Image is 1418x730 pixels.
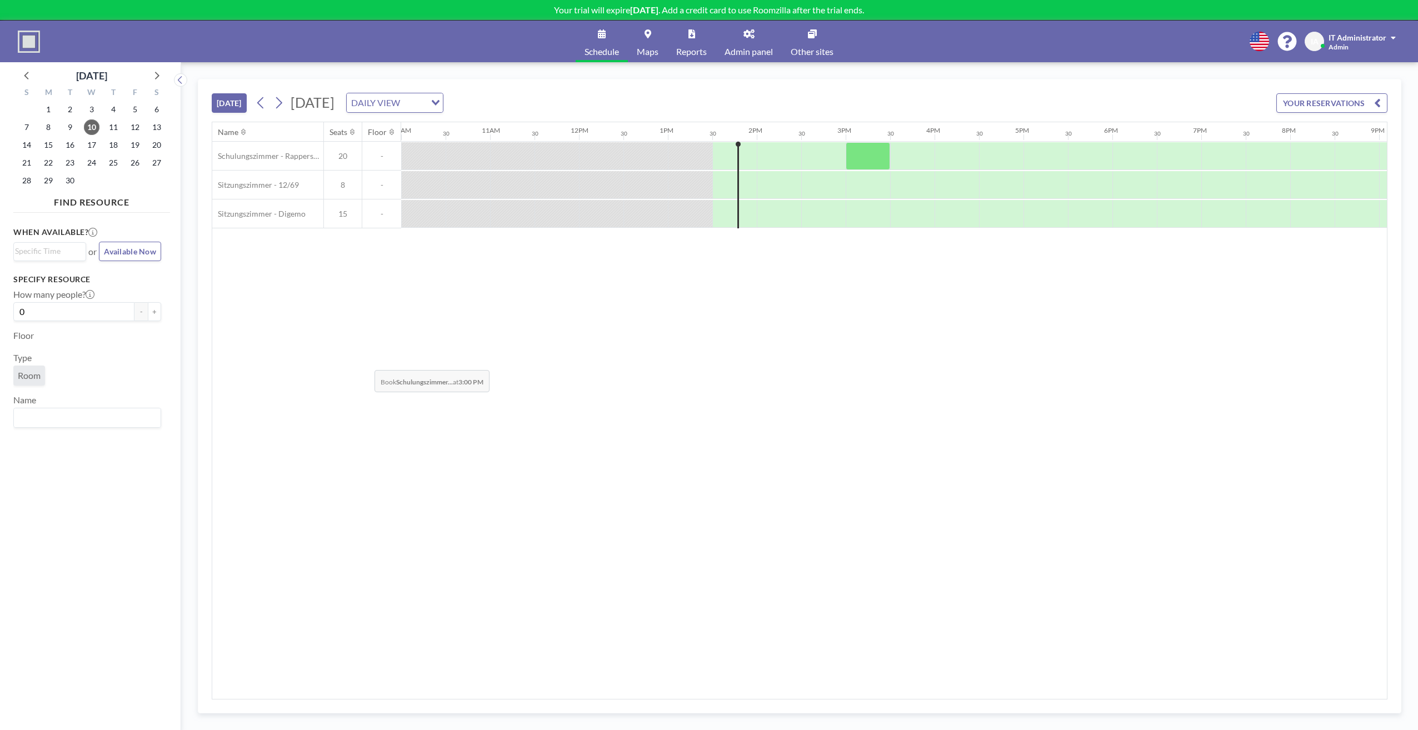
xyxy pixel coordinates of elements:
[14,408,161,427] div: Search for option
[127,102,143,117] span: Friday, September 5, 2025
[621,130,627,137] div: 30
[146,86,167,101] div: S
[532,130,538,137] div: 30
[1329,33,1386,42] span: IT Administrator
[88,246,97,257] span: or
[1015,126,1029,134] div: 5PM
[41,102,56,117] span: Monday, September 1, 2025
[15,245,79,257] input: Search for option
[13,289,94,300] label: How many people?
[62,173,78,188] span: Tuesday, September 30, 2025
[106,119,121,135] span: Thursday, September 11, 2025
[148,302,161,321] button: +
[324,209,362,219] span: 15
[149,137,164,153] span: Saturday, September 20, 2025
[127,119,143,135] span: Friday, September 12, 2025
[62,137,78,153] span: Tuesday, September 16, 2025
[59,86,81,101] div: T
[212,93,247,113] button: [DATE]
[1154,130,1161,137] div: 30
[16,86,38,101] div: S
[19,173,34,188] span: Sunday, September 28, 2025
[1193,126,1207,134] div: 7PM
[748,126,762,134] div: 2PM
[443,130,450,137] div: 30
[349,96,402,110] span: DAILY VIEW
[62,102,78,117] span: Tuesday, September 2, 2025
[41,119,56,135] span: Monday, September 8, 2025
[76,68,107,83] div: [DATE]
[81,86,103,101] div: W
[19,119,34,135] span: Sunday, September 7, 2025
[362,209,401,219] span: -
[725,47,773,56] span: Admin panel
[362,151,401,161] span: -
[149,119,164,135] span: Saturday, September 13, 2025
[791,47,833,56] span: Other sites
[41,137,56,153] span: Monday, September 15, 2025
[106,137,121,153] span: Thursday, September 18, 2025
[716,21,782,62] a: Admin panel
[41,173,56,188] span: Monday, September 29, 2025
[667,21,716,62] a: Reports
[393,126,411,134] div: 10AM
[84,102,99,117] span: Wednesday, September 3, 2025
[13,394,36,406] label: Name
[368,127,387,137] div: Floor
[710,130,716,137] div: 30
[134,302,148,321] button: -
[62,119,78,135] span: Tuesday, September 9, 2025
[19,155,34,171] span: Sunday, September 21, 2025
[375,370,490,392] span: Book at
[127,155,143,171] span: Friday, September 26, 2025
[1282,126,1296,134] div: 8PM
[347,93,443,112] div: Search for option
[798,130,805,137] div: 30
[212,209,306,219] span: Sitzungszimmer - Digemo
[362,180,401,190] span: -
[13,330,34,341] label: Floor
[13,192,170,208] h4: FIND RESOURCE
[14,243,86,259] div: Search for option
[571,126,588,134] div: 12PM
[18,31,40,53] img: organization-logo
[62,155,78,171] span: Tuesday, September 23, 2025
[106,102,121,117] span: Thursday, September 4, 2025
[84,119,99,135] span: Wednesday, September 10, 2025
[127,137,143,153] span: Friday, September 19, 2025
[976,130,983,137] div: 30
[149,102,164,117] span: Saturday, September 6, 2025
[1243,130,1250,137] div: 30
[576,21,628,62] a: Schedule
[630,4,658,15] b: [DATE]
[38,86,59,101] div: M
[99,242,161,261] button: Available Now
[324,180,362,190] span: 8
[18,370,41,381] span: Room
[837,126,851,134] div: 3PM
[102,86,124,101] div: T
[396,378,453,386] b: Schulungszimmer...
[458,378,483,386] b: 3:00 PM
[782,21,842,62] a: Other sites
[13,352,32,363] label: Type
[676,47,707,56] span: Reports
[637,47,658,56] span: Maps
[926,126,940,134] div: 4PM
[660,126,673,134] div: 1PM
[628,21,667,62] a: Maps
[403,96,425,110] input: Search for option
[218,127,238,137] div: Name
[84,137,99,153] span: Wednesday, September 17, 2025
[104,247,156,256] span: Available Now
[482,126,500,134] div: 11AM
[149,155,164,171] span: Saturday, September 27, 2025
[41,155,56,171] span: Monday, September 22, 2025
[1332,130,1339,137] div: 30
[212,151,323,161] span: Schulungszimmer - Rapperswil
[212,180,299,190] span: Sitzungszimmer - 12/69
[329,127,347,137] div: Seats
[585,47,619,56] span: Schedule
[124,86,146,101] div: F
[13,274,161,284] h3: Specify resource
